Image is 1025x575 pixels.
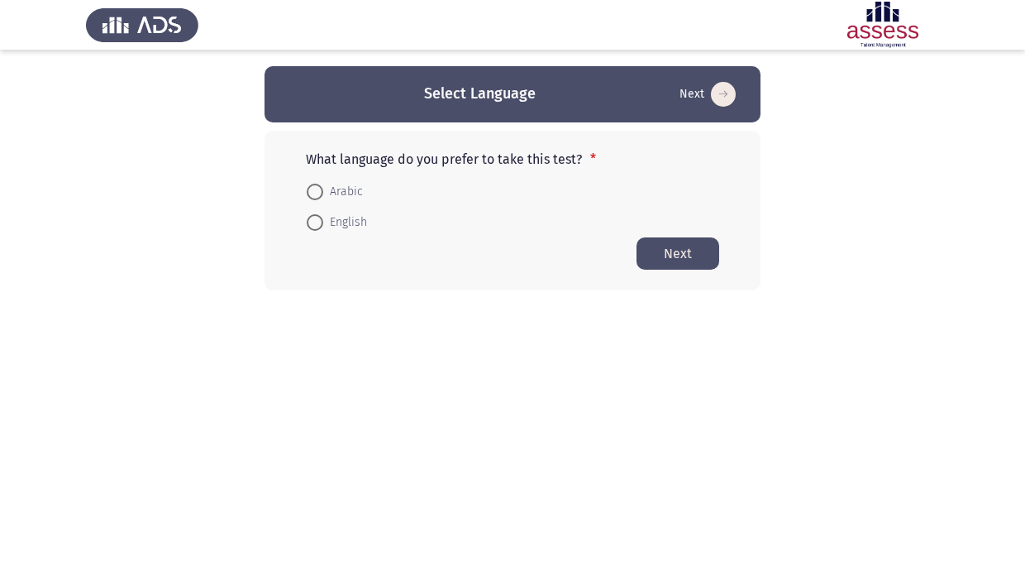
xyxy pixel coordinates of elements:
img: Assessment logo of ASSESS Focus 4 Module Assessment (EN/AR) (Advanced - IB) [827,2,939,48]
button: Start assessment [636,237,719,270]
img: Assess Talent Management logo [86,2,198,48]
button: Start assessment [675,81,741,108]
span: English [323,213,367,232]
span: Arabic [323,182,363,202]
p: What language do you prefer to take this test? [306,151,719,167]
h3: Select Language [424,84,536,104]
